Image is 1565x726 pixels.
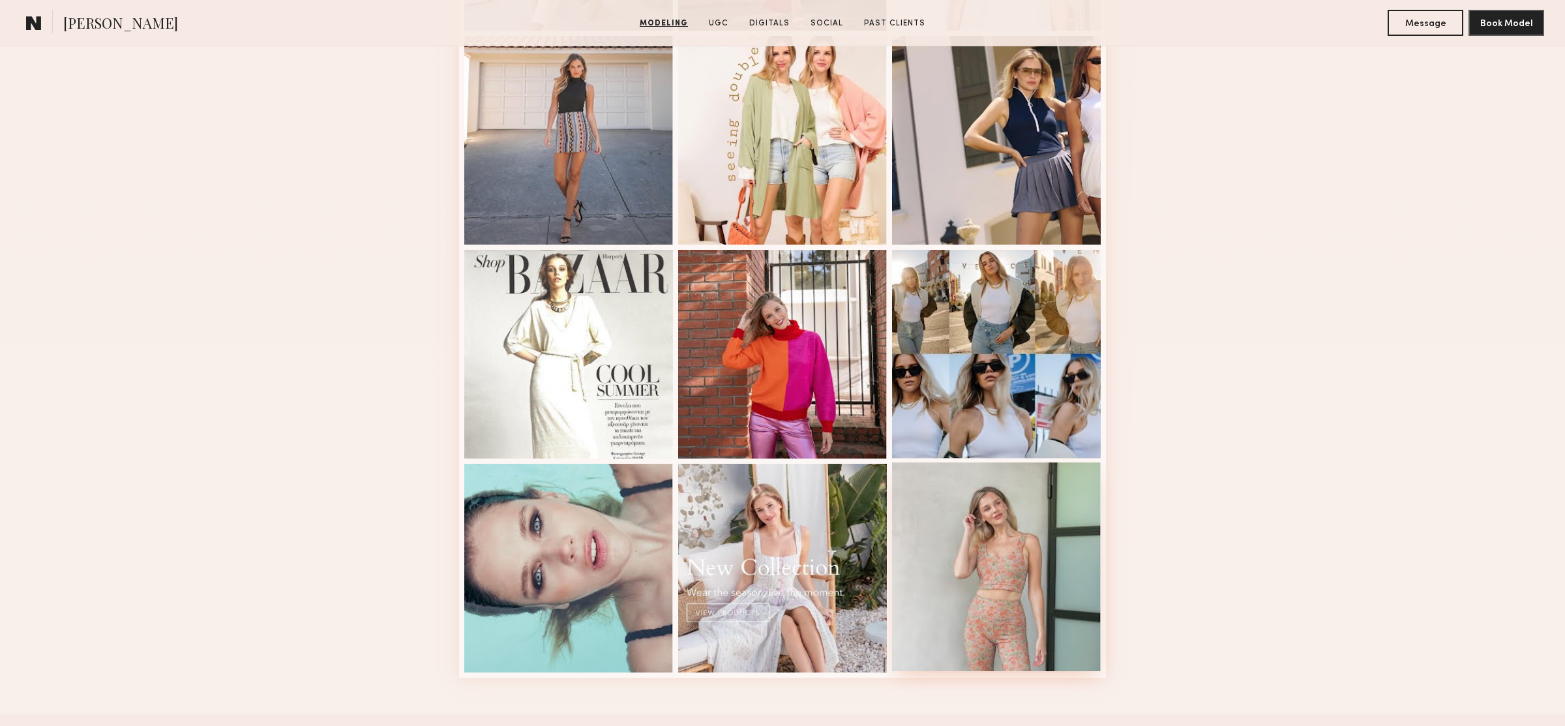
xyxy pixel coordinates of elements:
[704,18,734,29] a: UGC
[744,18,795,29] a: Digitals
[63,13,178,36] span: [PERSON_NAME]
[1468,10,1544,36] button: Book Model
[805,18,848,29] a: Social
[1468,17,1544,28] a: Book Model
[634,18,693,29] a: Modeling
[859,18,931,29] a: Past Clients
[1388,10,1463,36] button: Message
